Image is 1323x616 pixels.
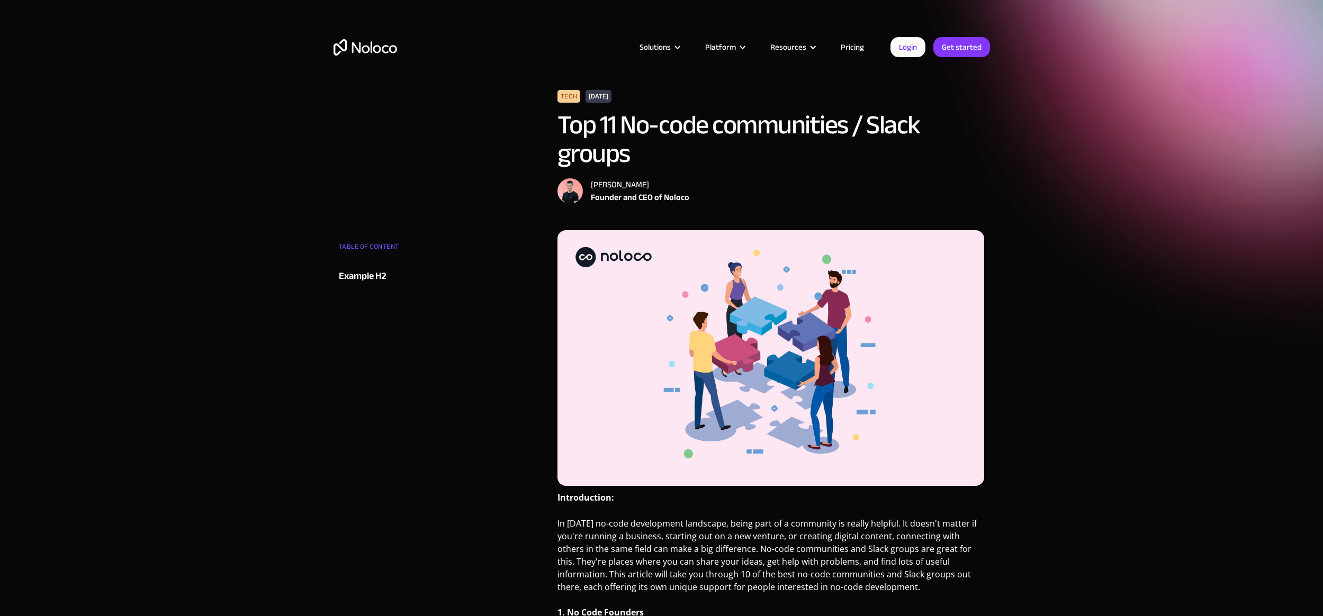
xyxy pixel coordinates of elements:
div: [PERSON_NAME] [591,178,689,191]
div: Platform [692,40,757,54]
div: Solutions [626,40,692,54]
div: Founder and CEO of Noloco [591,191,689,204]
div: Example H2 [339,268,386,284]
a: Pricing [827,40,877,54]
a: Login [890,37,925,57]
a: home [334,39,397,56]
a: Example H2 [339,268,467,284]
strong: Introduction: [557,492,614,503]
div: Solutions [640,40,671,54]
div: Resources [757,40,827,54]
div: TABLE OF CONTENT [339,239,467,260]
div: Resources [770,40,806,54]
div: Platform [705,40,736,54]
h1: Top 11 No-code communities / Slack groups [557,111,985,168]
a: Get started [933,37,990,57]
